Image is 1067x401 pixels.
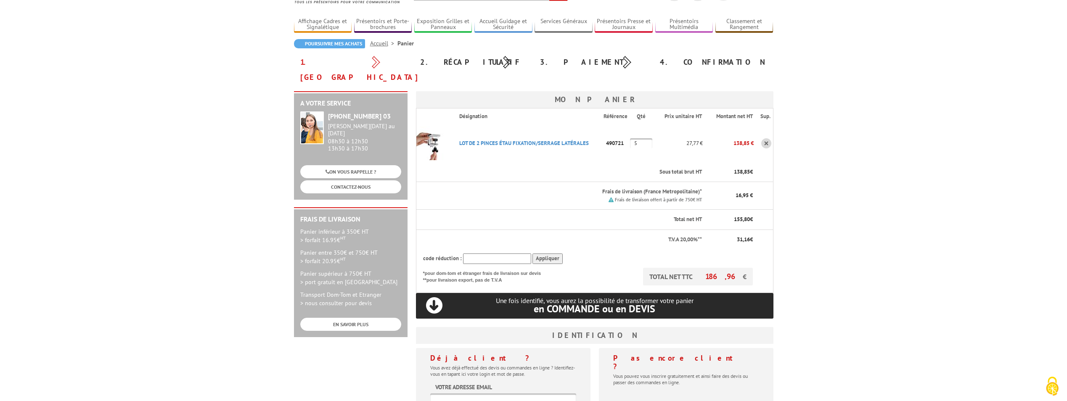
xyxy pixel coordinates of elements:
a: Services Généraux [535,18,593,32]
p: *pour dom-tom et étranger frais de livraison sur devis **pour livraison export, pas de T.V.A [423,268,549,283]
span: code réduction : [423,255,462,262]
button: Cookies (fenêtre modale) [1038,372,1067,401]
th: Sup. [754,108,773,124]
div: 08h30 à 12h30 13h30 à 17h30 [328,123,401,152]
a: LOT DE 2 PINCES ÉTAU FIXATION/SERRAGE LATéRALES [459,140,589,147]
p: Une fois identifié, vous aurez la possibilité de transformer votre panier [416,297,773,314]
p: € [710,168,753,176]
li: Panier [397,39,414,47]
span: > port gratuit en [GEOGRAPHIC_DATA] [300,278,397,286]
img: Cookies (fenêtre modale) [1042,376,1063,397]
p: 27,77 € [654,136,703,150]
p: Vous avez déjà effectué des devis ou commandes en ligne ? Identifiez-vous en tapant ici votre log... [430,364,576,377]
label: Votre adresse email [435,383,492,391]
p: € [710,216,753,224]
h3: Identification [416,327,773,344]
h3: Mon panier [416,91,773,108]
strong: [PHONE_NUMBER] 03 [328,112,391,120]
th: Désignation [453,108,604,124]
p: 490721 [604,136,630,150]
h2: Frais de Livraison [300,216,401,223]
p: 138,85 € [703,136,754,150]
span: 138,85 [734,168,750,175]
div: 4. Confirmation [654,55,773,70]
p: Frais de livraison (France Metropolitaine)* [459,188,702,196]
img: widget-service.jpg [300,111,324,144]
input: Appliquer [532,253,563,264]
h4: Pas encore client ? [613,354,759,371]
span: 16,95 € [736,192,753,199]
span: 186,96 [705,272,743,281]
a: Accueil Guidage et Sécurité [474,18,532,32]
a: Exposition Grilles et Panneaux [414,18,472,32]
a: Affichage Cadres et Signalétique [294,18,352,32]
a: Présentoirs et Porte-brochures [354,18,412,32]
p: Vous pouvez vous inscrire gratuitement et ainsi faire des devis ou passer des commandes en ligne. [613,373,759,385]
img: LOT DE 2 PINCES ÉTAU FIXATION/SERRAGE LATéRALES [416,127,450,160]
a: ON VOUS RAPPELLE ? [300,165,401,178]
a: Présentoirs Multimédia [655,18,713,32]
div: 3. Paiement [534,55,654,70]
p: Panier inférieur à 350€ HT [300,227,401,244]
a: CONTACTEZ-NOUS [300,180,401,193]
sup: HT [340,235,346,241]
p: Prix unitaire HT [661,113,702,121]
h4: Déjà client ? [430,354,576,362]
p: € [710,236,753,244]
div: 2. Récapitulatif [414,55,534,70]
span: > forfait 20.95€ [300,257,346,265]
sup: HT [340,256,346,262]
a: Classement et Rangement [715,18,773,32]
p: Panier supérieur à 750€ HT [300,269,401,286]
p: TOTAL NET TTC € [643,268,753,285]
div: 1. [GEOGRAPHIC_DATA] [294,55,414,85]
div: [PERSON_NAME][DATE] au [DATE] [328,123,401,137]
span: > nous consulter pour devis [300,299,372,307]
th: Qté [630,108,654,124]
a: EN SAVOIR PLUS [300,318,401,331]
a: Accueil [370,40,397,47]
p: Transport Dom-Tom et Etranger [300,290,401,307]
p: Total net HT [423,216,702,224]
span: 31,16 [737,236,750,243]
img: picto.png [609,197,614,202]
a: Présentoirs Presse et Journaux [595,18,653,32]
th: Sous total brut HT [453,162,703,182]
p: Panier entre 350€ et 750€ HT [300,248,401,265]
small: Frais de livraison offert à partir de 750€ HT [615,197,702,203]
p: T.V.A 20,00%** [423,236,702,244]
a: Poursuivre mes achats [294,39,365,48]
h2: A votre service [300,100,401,107]
span: 155,80 [734,216,750,223]
p: Référence [604,113,629,121]
span: > forfait 16.95€ [300,236,346,244]
span: en COMMANDE ou en DEVIS [534,302,655,315]
p: Montant net HT [710,113,753,121]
